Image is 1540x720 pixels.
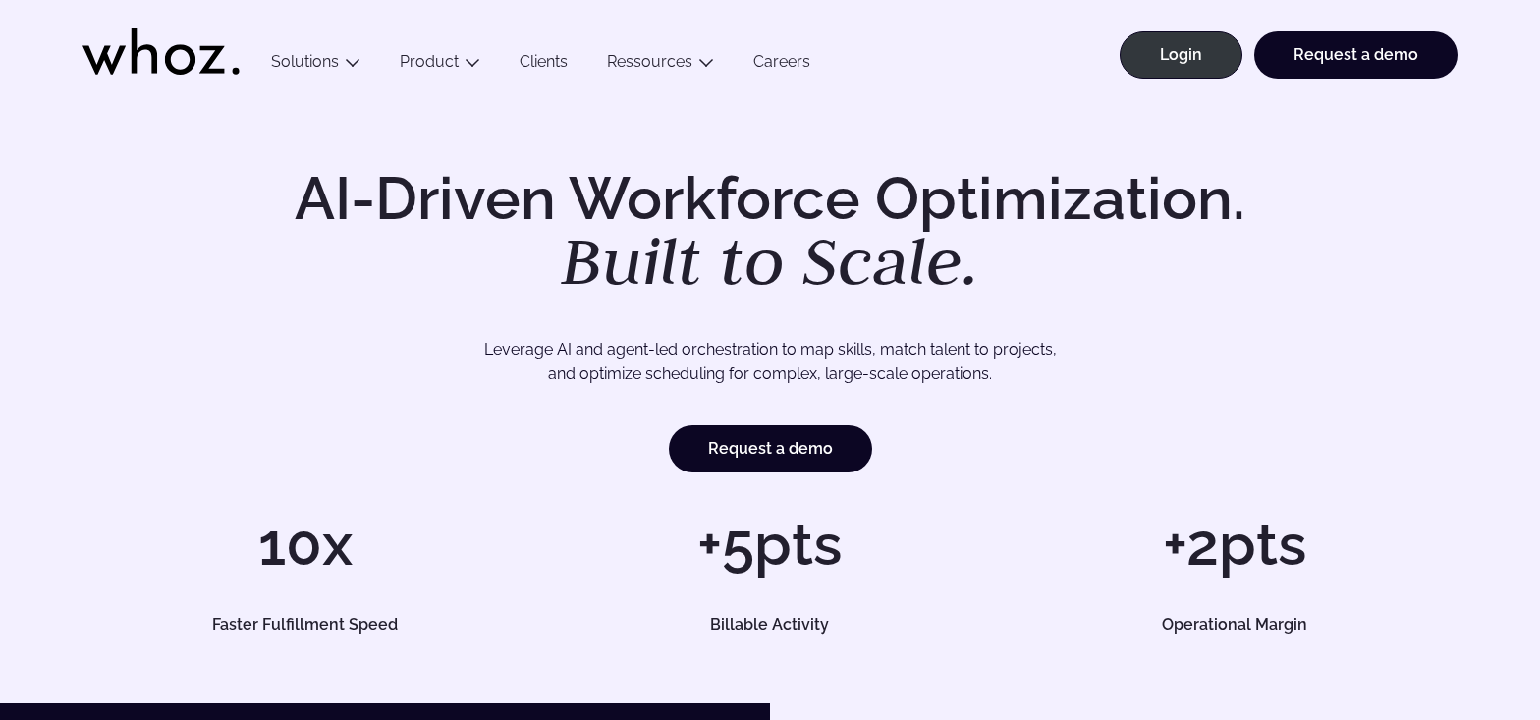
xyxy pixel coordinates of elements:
h1: +5pts [547,515,992,574]
a: Clients [500,52,587,79]
h1: 10x [82,515,527,574]
a: Login [1120,31,1242,79]
h1: AI-Driven Workforce Optimization. [267,169,1273,295]
h5: Billable Activity [570,617,970,633]
p: Leverage AI and agent-led orchestration to map skills, match talent to projects, and optimize sch... [151,337,1389,387]
a: Careers [734,52,830,79]
button: Solutions [251,52,380,79]
h5: Faster Fulfillment Speed [105,617,506,633]
a: Request a demo [669,425,872,472]
button: Ressources [587,52,734,79]
em: Built to Scale. [561,217,979,304]
h1: +2pts [1013,515,1457,574]
a: Request a demo [1254,31,1457,79]
button: Product [380,52,500,79]
a: Product [400,52,459,71]
h5: Operational Margin [1034,617,1435,633]
a: Ressources [607,52,692,71]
